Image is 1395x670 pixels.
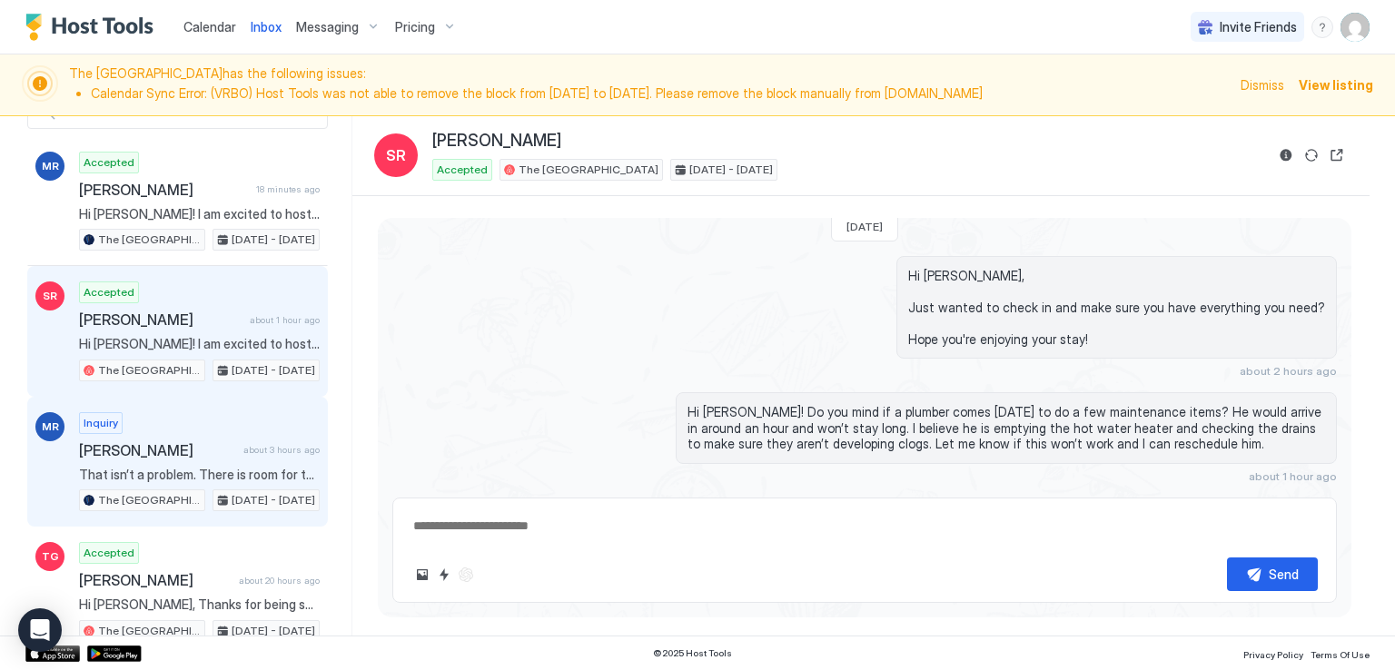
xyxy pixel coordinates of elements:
span: The [GEOGRAPHIC_DATA] [98,492,201,508]
button: Upload image [411,564,433,586]
span: Hi [PERSON_NAME], Just wanted to check in and make sure you have everything you need? Hope you're... [908,268,1325,348]
span: Messaging [296,19,359,35]
span: Inquiry [84,415,118,431]
span: Hi [PERSON_NAME], Thanks for being such a great guest and leaving the place so clean. We left you... [79,596,320,613]
button: Open reservation [1326,144,1348,166]
span: The [GEOGRAPHIC_DATA] [98,623,201,639]
span: Accepted [437,162,488,178]
span: about 2 hours ago [1240,364,1337,378]
span: TG [42,548,59,565]
div: Send [1269,565,1299,584]
span: SR [43,288,57,304]
span: Accepted [84,284,134,301]
span: Hi [PERSON_NAME]! Do you mind if a plumber comes [DATE] to do a few maintenance items? He would a... [688,404,1325,452]
a: Calendar [183,17,236,36]
span: [PERSON_NAME] [79,441,236,459]
span: [DATE] [846,220,883,233]
a: Inbox [251,17,282,36]
span: The [GEOGRAPHIC_DATA] [519,162,658,178]
span: Accepted [84,545,134,561]
a: App Store [25,645,80,662]
span: about 1 hour ago [250,314,320,326]
button: Quick reply [433,564,455,586]
span: [PERSON_NAME] [79,310,242,329]
span: That isn’t a problem. There is room for two cars. [79,467,320,483]
span: Hi [PERSON_NAME]! I am excited to host you at The [GEOGRAPHIC_DATA]! LOCATION: [STREET_ADDRESS] K... [79,336,320,352]
span: The [GEOGRAPHIC_DATA] [98,232,201,248]
span: [PERSON_NAME] [79,571,232,589]
span: Inbox [251,19,282,34]
span: The [GEOGRAPHIC_DATA] [98,362,201,379]
span: [DATE] - [DATE] [689,162,773,178]
span: [PERSON_NAME] [79,181,249,199]
span: The [GEOGRAPHIC_DATA] has the following issues: [69,65,1230,104]
span: 18 minutes ago [256,183,320,195]
span: MR [42,158,59,174]
span: [PERSON_NAME] [432,131,561,152]
span: Terms Of Use [1311,649,1370,660]
a: Google Play Store [87,645,142,662]
span: © 2025 Host Tools [653,647,732,659]
span: about 20 hours ago [239,575,320,586]
li: Calendar Sync Error: (VRBO) Host Tools was not able to remove the block from [DATE] to [DATE]. Pl... [91,85,1230,102]
div: menu [1311,16,1333,38]
span: [DATE] - [DATE] [232,362,315,379]
div: User profile [1341,13,1370,42]
span: about 3 hours ago [243,444,320,456]
div: View listing [1299,75,1373,94]
div: Dismiss [1241,75,1284,94]
span: MR [42,419,59,435]
span: Pricing [395,19,435,35]
a: Terms Of Use [1311,644,1370,663]
button: Reservation information [1275,144,1297,166]
button: Sync reservation [1301,144,1322,166]
a: Host Tools Logo [25,14,162,41]
a: Privacy Policy [1243,644,1303,663]
span: SR [386,144,406,166]
span: [DATE] - [DATE] [232,232,315,248]
span: Accepted [84,154,134,171]
span: Privacy Policy [1243,649,1303,660]
span: about 1 hour ago [1249,469,1337,483]
span: Invite Friends [1220,19,1297,35]
span: [DATE] - [DATE] [232,623,315,639]
span: Hi [PERSON_NAME]! I am excited to host you at The [GEOGRAPHIC_DATA]! LOCATION: [STREET_ADDRESS] K... [79,206,320,222]
button: Send [1227,557,1318,591]
span: [DATE] - [DATE] [232,492,315,508]
div: Open Intercom Messenger [18,608,62,652]
span: Calendar [183,19,236,34]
